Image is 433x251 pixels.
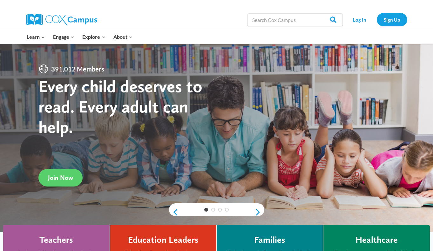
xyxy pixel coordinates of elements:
[247,13,343,26] input: Search Cox Campus
[346,13,407,26] nav: Secondary Navigation
[128,234,199,245] h4: Education Leaders
[49,64,107,74] span: 391,012 Members
[254,234,285,245] h4: Families
[225,208,229,212] a: 4
[38,76,202,137] strong: Every child deserves to read. Every adult can help.
[48,174,73,181] span: Join Now
[377,13,407,26] a: Sign Up
[346,13,374,26] a: Log In
[38,169,83,187] a: Join Now
[255,208,264,216] a: next
[27,33,45,41] span: Learn
[113,33,132,41] span: About
[355,234,398,245] h4: Healthcare
[53,33,74,41] span: Engage
[82,33,105,41] span: Explore
[218,208,222,212] a: 3
[204,208,208,212] a: 1
[23,30,137,44] nav: Primary Navigation
[211,208,215,212] a: 2
[26,14,97,25] img: Cox Campus
[169,206,264,219] div: content slider buttons
[169,208,179,216] a: previous
[39,234,73,245] h4: Teachers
